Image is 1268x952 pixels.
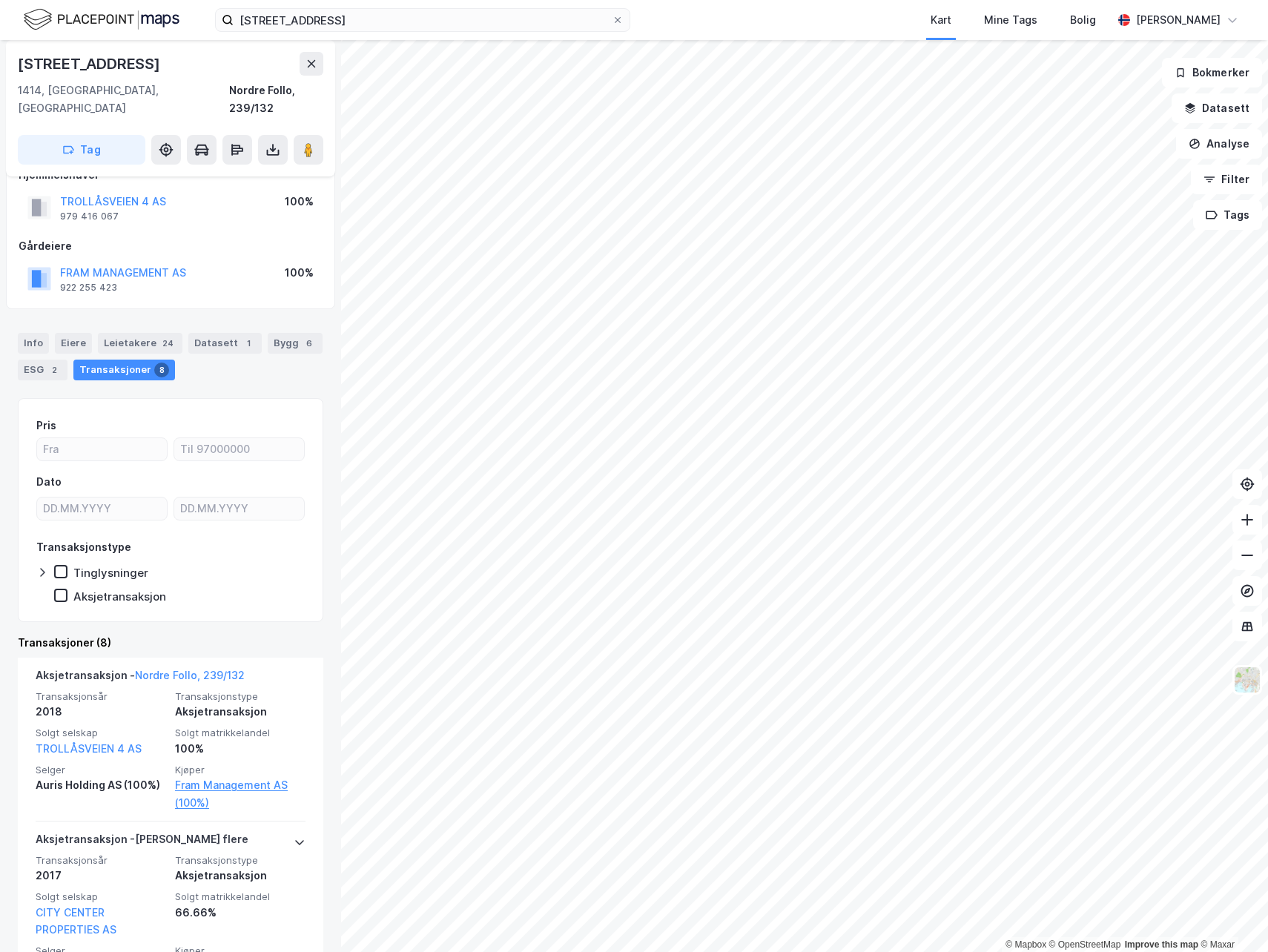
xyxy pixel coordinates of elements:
a: Fram Management AS (100%) [175,776,306,812]
div: Nordre Follo, 239/132 [229,82,323,117]
a: TROLLÅSVEIEN 4 AS [36,742,142,755]
div: Bygg [268,333,323,354]
div: 100% [175,740,306,758]
div: Mine Tags [984,11,1037,29]
div: Transaksjoner (8) [18,634,323,652]
div: Kart [931,11,951,29]
button: Tag [18,135,145,165]
div: 2 [47,363,62,377]
a: Improve this map [1125,939,1198,950]
button: Bokmerker [1162,58,1262,87]
div: Aksjetransaksjon [175,867,306,885]
div: Transaksjoner [73,360,175,380]
span: Transaksjonsår [36,854,166,867]
div: Bolig [1070,11,1096,29]
span: Transaksjonsår [36,690,166,703]
a: CITY CENTER PROPERTIES AS [36,906,116,936]
div: 1 [241,336,256,351]
button: Filter [1191,165,1262,194]
img: Z [1233,666,1261,694]
span: Selger [36,764,166,776]
div: Aksjetransaksjon - [36,667,245,690]
div: 100% [285,193,314,211]
span: Solgt matrikkelandel [175,890,306,903]
div: 922 255 423 [60,282,117,294]
div: 66.66% [175,904,306,922]
a: Mapbox [1006,939,1046,950]
input: DD.MM.YYYY [37,498,167,520]
span: Transaksjonstype [175,690,306,703]
div: 8 [154,363,169,377]
a: OpenStreetMap [1049,939,1121,950]
div: 6 [302,336,317,351]
div: Dato [36,473,62,491]
div: 2017 [36,867,166,885]
div: Kontrollprogram for chat [1194,881,1268,952]
div: Eiere [55,333,92,354]
input: Søk på adresse, matrikkel, gårdeiere, leietakere eller personer [234,9,612,31]
input: Fra [37,438,167,460]
div: Transaksjonstype [36,538,131,556]
div: [PERSON_NAME] [1136,11,1221,29]
div: Gårdeiere [19,237,323,255]
div: [STREET_ADDRESS] [18,52,163,76]
div: Pris [36,417,56,434]
div: Leietakere [98,333,182,354]
button: Analyse [1176,129,1262,159]
a: Nordre Follo, 239/132 [135,669,245,681]
input: DD.MM.YYYY [174,498,304,520]
iframe: Chat Widget [1194,881,1268,952]
div: 2018 [36,703,166,721]
div: Datasett [188,333,262,354]
div: 1414, [GEOGRAPHIC_DATA], [GEOGRAPHIC_DATA] [18,82,229,117]
div: Tinglysninger [73,566,148,580]
div: 979 416 067 [60,211,119,222]
div: Info [18,333,49,354]
span: Solgt selskap [36,727,166,739]
div: Auris Holding AS (100%) [36,776,166,794]
div: 100% [285,264,314,282]
span: Solgt matrikkelandel [175,727,306,739]
span: Kjøper [175,764,306,776]
button: Datasett [1172,93,1262,123]
div: ESG [18,360,67,380]
img: logo.f888ab2527a4732fd821a326f86c7f29.svg [24,7,179,33]
div: Aksjetransaksjon [73,589,166,604]
div: Aksjetransaksjon [175,703,306,721]
span: Transaksjonstype [175,854,306,867]
div: 24 [159,336,176,351]
input: Til 97000000 [174,438,304,460]
div: Aksjetransaksjon - [PERSON_NAME] flere [36,830,248,854]
span: Solgt selskap [36,890,166,903]
button: Tags [1193,200,1262,230]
